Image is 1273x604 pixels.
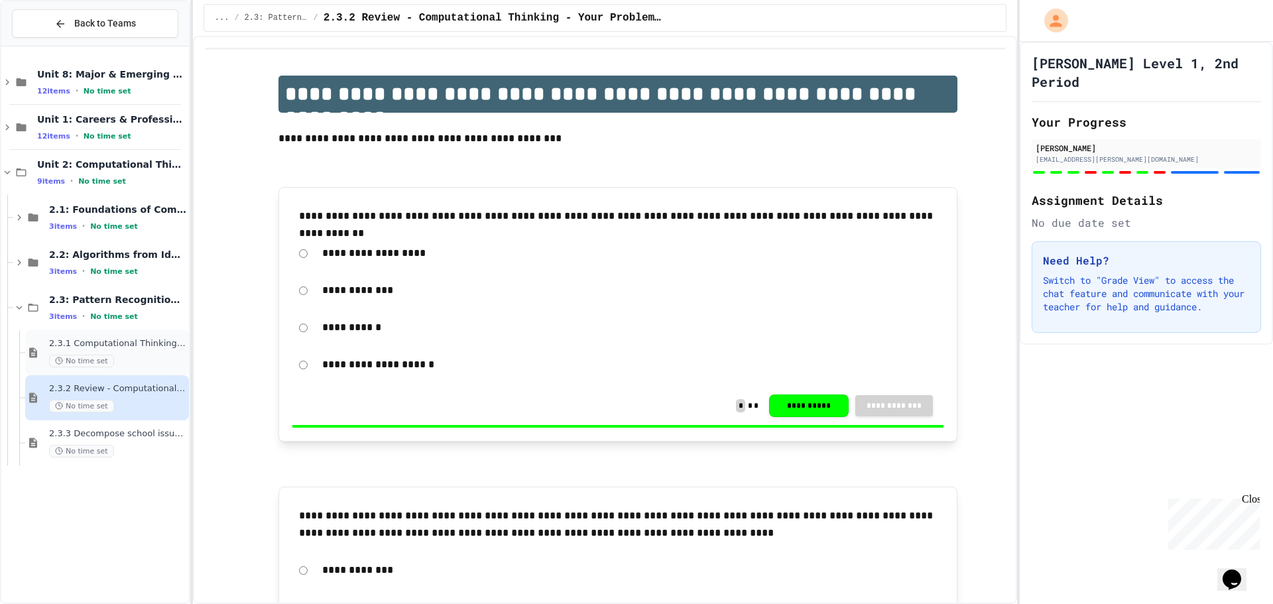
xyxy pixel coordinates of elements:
[49,222,77,231] span: 3 items
[76,131,78,141] span: •
[324,10,663,26] span: 2.3.2 Review - Computational Thinking - Your Problem-Solving Toolkit
[84,87,131,95] span: No time set
[82,311,85,322] span: •
[37,177,65,186] span: 9 items
[49,294,186,306] span: 2.3: Pattern Recognition & Decomposition
[82,221,85,231] span: •
[37,158,186,170] span: Unit 2: Computational Thinking & Problem-Solving
[1036,142,1257,154] div: [PERSON_NAME]
[12,9,178,38] button: Back to Teams
[37,113,186,125] span: Unit 1: Careers & Professionalism
[1032,113,1261,131] h2: Your Progress
[49,249,186,261] span: 2.2: Algorithms from Idea to Flowchart
[1163,493,1260,550] iframe: chat widget
[90,222,138,231] span: No time set
[90,312,138,321] span: No time set
[49,355,114,367] span: No time set
[5,5,91,84] div: Chat with us now!Close
[1032,54,1261,91] h1: [PERSON_NAME] Level 1, 2nd Period
[49,267,77,276] span: 3 items
[314,13,318,23] span: /
[1043,253,1250,269] h3: Need Help?
[76,86,78,96] span: •
[1030,5,1071,36] div: My Account
[78,177,126,186] span: No time set
[37,87,70,95] span: 12 items
[84,132,131,141] span: No time set
[49,338,186,349] span: 2.3.1 Computational Thinking - Your Problem-Solving Toolkit
[82,266,85,276] span: •
[1043,274,1250,314] p: Switch to "Grade View" to access the chat feature and communicate with your teacher for help and ...
[234,13,239,23] span: /
[70,176,73,186] span: •
[37,68,186,80] span: Unit 8: Major & Emerging Technologies
[49,312,77,321] span: 3 items
[1032,191,1261,210] h2: Assignment Details
[245,13,308,23] span: 2.3: Pattern Recognition & Decomposition
[49,204,186,215] span: 2.1: Foundations of Computational Thinking
[49,445,114,457] span: No time set
[49,383,186,394] span: 2.3.2 Review - Computational Thinking - Your Problem-Solving Toolkit
[1032,215,1261,231] div: No due date set
[1217,551,1260,591] iframe: chat widget
[49,400,114,412] span: No time set
[1036,154,1257,164] div: [EMAIL_ADDRESS][PERSON_NAME][DOMAIN_NAME]
[90,267,138,276] span: No time set
[215,13,229,23] span: ...
[49,428,186,440] span: 2.3.3 Decompose school issue using CT
[74,17,136,30] span: Back to Teams
[37,132,70,141] span: 12 items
